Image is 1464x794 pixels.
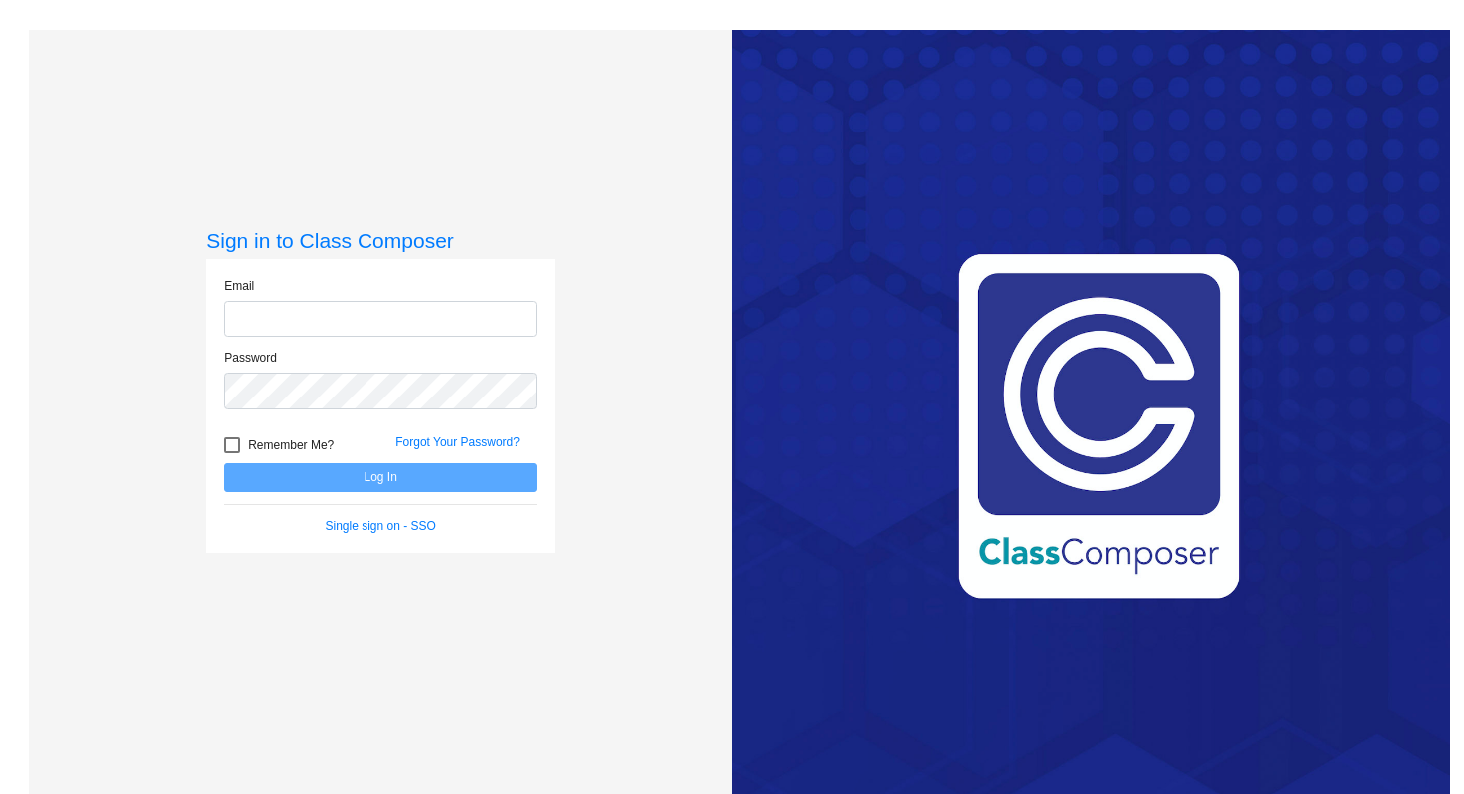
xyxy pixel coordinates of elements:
h3: Sign in to Class Composer [206,228,555,253]
a: Single sign on - SSO [326,519,436,533]
label: Email [224,277,254,295]
label: Password [224,349,277,367]
button: Log In [224,463,537,492]
span: Remember Me? [248,433,334,457]
a: Forgot Your Password? [395,435,520,449]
